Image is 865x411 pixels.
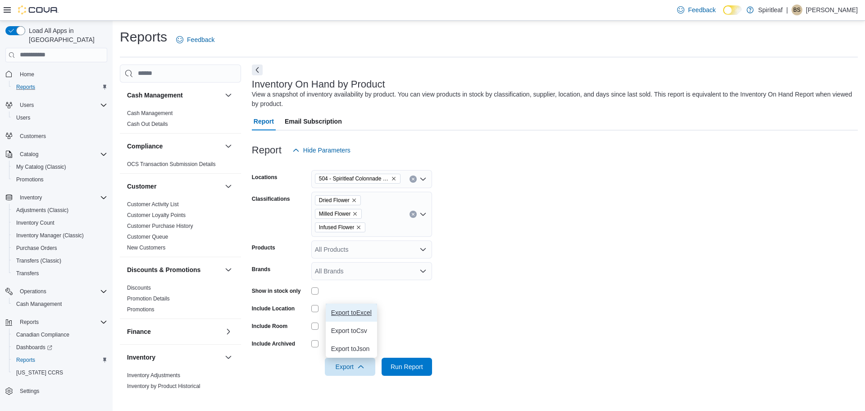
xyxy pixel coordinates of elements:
[13,217,58,228] a: Inventory Count
[20,102,34,109] span: Users
[391,362,423,371] span: Run Report
[9,298,111,310] button: Cash Management
[9,354,111,366] button: Reports
[16,83,35,91] span: Reports
[2,129,111,143] button: Customers
[127,201,179,208] a: Customer Activity List
[20,194,42,201] span: Inventory
[16,317,42,328] button: Reports
[16,317,107,328] span: Reports
[127,182,221,191] button: Customer
[127,372,180,379] span: Inventory Adjustments
[252,65,263,75] button: Next
[16,257,61,264] span: Transfers (Classic)
[127,110,173,116] a: Cash Management
[16,100,107,111] span: Users
[223,264,234,275] button: Discounts & Promotions
[127,353,155,362] h3: Inventory
[173,31,218,49] a: Feedback
[252,145,282,156] h3: Report
[127,120,168,128] span: Cash Out Details
[127,223,193,229] a: Customer Purchase History
[16,192,107,203] span: Inventory
[252,287,301,295] label: Show in stock only
[16,286,107,297] span: Operations
[330,358,370,376] span: Export
[793,5,801,15] span: BS
[2,99,111,111] button: Users
[20,151,38,158] span: Catalog
[2,384,111,397] button: Settings
[13,268,107,279] span: Transfers
[351,198,357,203] button: Remove Dried Flower from selection in this group
[13,329,107,340] span: Canadian Compliance
[127,285,151,291] a: Discounts
[9,254,111,267] button: Transfers (Classic)
[127,306,155,313] span: Promotions
[120,108,241,133] div: Cash Management
[13,342,56,353] a: Dashboards
[127,110,173,117] span: Cash Management
[16,69,107,80] span: Home
[13,329,73,340] a: Canadian Compliance
[127,245,165,251] a: New Customers
[16,386,43,397] a: Settings
[13,112,107,123] span: Users
[674,1,719,19] a: Feedback
[315,174,401,184] span: 504 - Spiritleaf Colonnade Dr (Kemptville)
[13,255,65,266] a: Transfers (Classic)
[319,223,355,232] span: Infused Flower
[127,353,221,362] button: Inventory
[16,369,63,376] span: [US_STATE] CCRS
[13,82,107,92] span: Reports
[18,5,59,14] img: Cova
[20,388,39,395] span: Settings
[13,243,61,254] a: Purchase Orders
[127,383,200,390] span: Inventory by Product Historical
[806,5,858,15] p: [PERSON_NAME]
[16,176,44,183] span: Promotions
[20,288,46,295] span: Operations
[25,26,107,44] span: Load All Apps in [GEOGRAPHIC_DATA]
[9,229,111,242] button: Inventory Manager (Classic)
[223,352,234,363] button: Inventory
[13,268,42,279] a: Transfers
[13,217,107,228] span: Inventory Count
[127,161,216,168] span: OCS Transaction Submission Details
[223,326,234,337] button: Finance
[20,71,34,78] span: Home
[9,204,111,217] button: Adjustments (Classic)
[13,367,67,378] a: [US_STATE] CCRS
[382,358,432,376] button: Run Report
[303,146,351,155] span: Hide Parameters
[127,265,221,274] button: Discounts & Promotions
[252,305,295,312] label: Include Location
[127,295,170,302] span: Promotion Details
[252,174,278,181] label: Locations
[127,327,221,336] button: Finance
[16,100,37,111] button: Users
[2,68,111,81] button: Home
[13,174,47,185] a: Promotions
[13,243,107,254] span: Purchase Orders
[9,111,111,124] button: Users
[9,161,111,173] button: My Catalog (Classic)
[223,181,234,192] button: Customer
[9,328,111,341] button: Canadian Compliance
[13,162,70,172] a: My Catalog (Classic)
[16,385,107,397] span: Settings
[289,141,354,159] button: Hide Parameters
[252,79,385,90] h3: Inventory On Hand by Product
[16,163,66,171] span: My Catalog (Classic)
[419,268,427,275] button: Open list of options
[127,212,186,218] a: Customer Loyalty Points
[127,212,186,219] span: Customer Loyalty Points
[223,90,234,101] button: Cash Management
[319,196,350,205] span: Dried Flower
[326,340,377,358] button: Export toJson
[13,230,107,241] span: Inventory Manager (Classic)
[13,174,107,185] span: Promotions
